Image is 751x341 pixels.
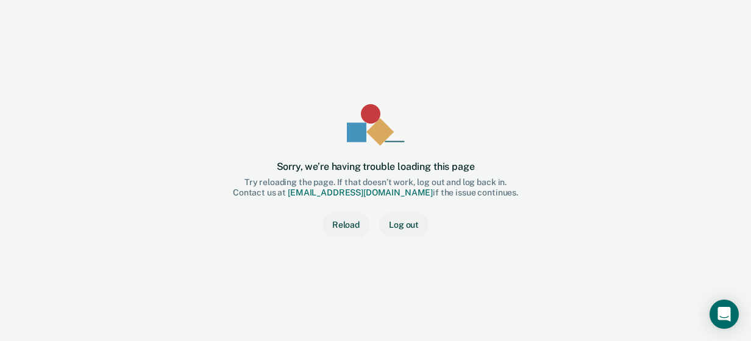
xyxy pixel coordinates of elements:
[288,188,433,197] a: [EMAIL_ADDRESS][DOMAIN_NAME]
[322,213,369,237] button: Reload
[233,177,518,198] div: Try reloading the page. If that doesn’t work, log out and log back in. Contact us at if the issue...
[379,213,429,237] button: Log out
[277,161,475,172] div: Sorry, we’re having trouble loading this page
[710,300,739,329] div: Open Intercom Messenger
